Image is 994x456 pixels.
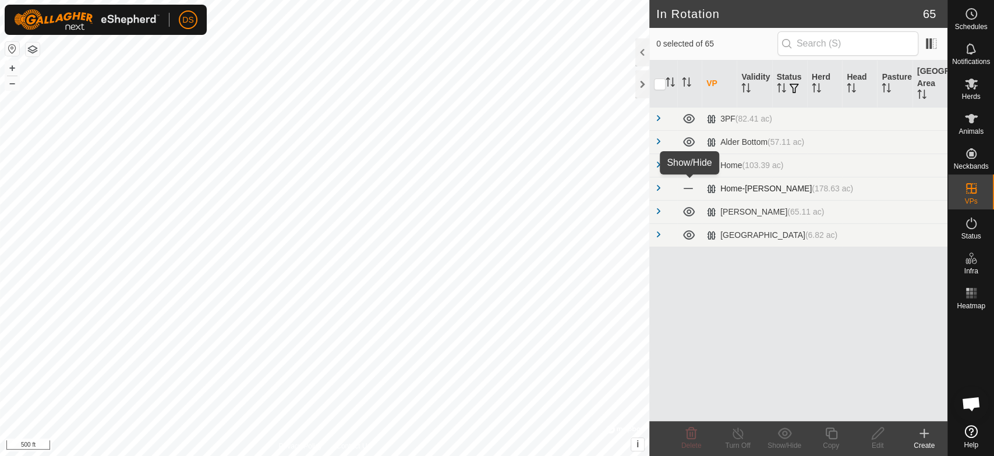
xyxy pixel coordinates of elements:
[702,60,737,108] th: VP
[14,9,160,30] img: Gallagher Logo
[682,79,691,88] p-sorticon: Activate to sort
[964,198,977,205] span: VPs
[336,441,370,451] a: Contact Us
[953,163,988,170] span: Neckbands
[948,421,994,453] a: Help
[5,76,19,90] button: –
[961,233,981,240] span: Status
[706,161,783,170] div: Home
[5,61,19,75] button: +
[957,302,985,309] span: Heatmap
[952,58,990,65] span: Notifications
[714,440,761,451] div: Turn Off
[666,79,675,88] p-sorticon: Activate to sort
[923,5,936,23] span: 65
[877,60,912,108] th: Pasture
[842,60,877,108] th: Head
[735,114,772,123] span: (82.41 ac)
[737,60,772,108] th: Validity
[854,440,901,451] div: Edit
[278,441,322,451] a: Privacy Policy
[847,85,856,94] p-sorticon: Activate to sort
[912,60,947,108] th: [GEOGRAPHIC_DATA] Area
[656,38,777,50] span: 0 selected of 65
[787,207,824,216] span: (65.11 ac)
[882,85,891,94] p-sorticon: Activate to sort
[777,31,918,56] input: Search (S)
[656,7,923,21] h2: In Rotation
[807,60,842,108] th: Herd
[812,85,821,94] p-sorticon: Activate to sort
[182,14,193,26] span: DS
[954,23,987,30] span: Schedules
[961,93,980,100] span: Herds
[767,137,804,147] span: (57.11 ac)
[777,85,786,94] p-sorticon: Activate to sort
[954,386,989,421] div: Open chat
[706,137,804,147] div: Alder Bottom
[631,438,644,451] button: i
[706,230,837,240] div: [GEOGRAPHIC_DATA]
[706,114,772,124] div: 3PF
[741,85,751,94] p-sorticon: Activate to sort
[681,441,702,450] span: Delete
[958,128,984,135] span: Animals
[964,268,978,275] span: Infra
[706,184,853,194] div: Home-[PERSON_NAME]
[706,207,824,217] div: [PERSON_NAME]
[901,440,947,451] div: Create
[772,60,807,108] th: Status
[808,440,854,451] div: Copy
[964,441,978,448] span: Help
[761,440,808,451] div: Show/Hide
[742,161,783,170] span: (103.39 ac)
[5,42,19,56] button: Reset Map
[636,439,639,449] span: i
[805,230,837,240] span: (6.82 ac)
[26,42,40,56] button: Map Layers
[917,91,926,101] p-sorticon: Activate to sort
[812,184,853,193] span: (178.63 ac)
